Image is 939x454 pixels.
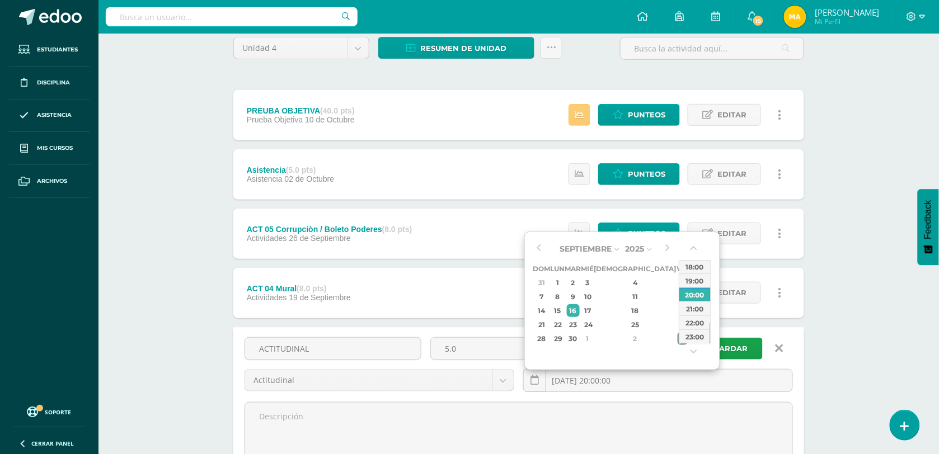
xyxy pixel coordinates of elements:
span: Editar [717,223,746,244]
div: ACT 05 Corrupciòn / Boleto Poderes [247,225,412,234]
input: Busca un usuario... [106,7,358,26]
div: 17 [583,304,593,317]
span: Soporte [45,408,72,416]
div: 23 [567,318,580,331]
div: 5 [678,276,688,289]
th: Lun [551,262,565,276]
div: 20:00 [679,287,711,301]
span: Actitudinal [253,370,484,391]
div: 11 [602,290,668,303]
div: 4 [602,276,668,289]
div: 3 [678,332,688,345]
div: 10 [583,290,593,303]
div: 22:00 [679,315,711,329]
div: 21:00 [679,301,711,315]
a: Punteos [598,163,680,185]
span: Editar [717,282,746,303]
span: Feedback [923,200,933,239]
div: 8 [552,290,564,303]
img: 215b9c9539769b3c2cc1c8ca402366c2.png [784,6,806,28]
span: 15 [752,15,764,27]
strong: (8.0 pts) [297,284,327,293]
input: Busca la actividad aquí... [621,37,804,59]
span: 10 de Octubre [305,115,355,124]
div: 7 [535,290,549,303]
span: 26 de Septiembre [289,234,351,243]
div: 24 [583,318,593,331]
div: 18:00 [679,259,711,273]
a: Soporte [13,404,85,419]
div: 2 [602,332,668,345]
div: 29 [552,332,564,345]
a: Mis cursos [9,132,90,165]
div: 2 [567,276,580,289]
span: Punteos [628,105,665,125]
a: Disciplina [9,67,90,100]
div: ACT 04 Mural [247,284,351,293]
span: Resumen de unidad [420,38,506,59]
span: 19 de Septiembre [289,293,351,302]
span: 2025 [626,244,645,254]
span: Editar [717,164,746,185]
a: Unidad 4 [234,37,369,59]
span: Estudiantes [37,45,78,54]
a: Asistencia [9,100,90,133]
input: Título [245,338,421,360]
div: 3 [583,276,593,289]
button: Guardar [681,338,763,360]
span: Septiembre [560,244,612,254]
div: 18 [602,304,668,317]
span: 02 de Octubre [285,174,335,183]
span: Mi Perfil [815,17,879,26]
a: Punteos [598,223,680,244]
span: Actividades [247,234,287,243]
div: 14 [535,304,549,317]
th: [DEMOGRAPHIC_DATA] [594,262,677,276]
div: 1 [583,332,593,345]
a: Resumen de unidad [378,37,534,59]
span: Actividades [247,293,287,302]
div: 22 [552,318,564,331]
div: Asistencia [247,165,334,174]
strong: (8.0 pts) [382,225,412,234]
span: Asistencia [37,111,72,120]
th: Mar [565,262,581,276]
div: 23:00 [679,329,711,343]
span: Guardar [708,338,748,359]
span: Unidad 4 [242,37,339,59]
div: 16 [567,304,580,317]
span: Mis cursos [37,144,73,153]
div: 26 [678,318,688,331]
span: Punteos [628,223,665,244]
input: Fecha de entrega [524,370,792,391]
a: Estudiantes [9,34,90,67]
div: PREUBA OBJETIVA [247,106,355,115]
div: 12 [678,290,688,303]
span: Archivos [37,177,67,186]
span: Cerrar panel [31,439,74,447]
span: Punteos [628,164,665,185]
span: Editar [717,105,746,125]
div: 9 [567,290,580,303]
th: Dom [533,262,551,276]
div: 25 [602,318,668,331]
th: Vie [677,262,689,276]
div: 1 [552,276,564,289]
a: Punteos [598,104,680,126]
button: Feedback - Mostrar encuesta [918,189,939,265]
span: Asistencia [247,174,283,183]
span: Prueba Objetiva [247,115,303,124]
strong: (5.0 pts) [286,165,316,174]
div: 19:00 [679,273,711,287]
div: 19 [678,304,688,317]
div: 30 [567,332,580,345]
strong: (40.0 pts) [320,106,354,115]
th: Mié [581,262,594,276]
a: Archivos [9,165,90,198]
a: Actitudinal [245,370,514,391]
div: 21 [535,318,549,331]
div: 31 [535,276,549,289]
div: 28 [535,332,549,345]
input: Puntos máximos [431,338,560,360]
span: Disciplina [37,78,70,87]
